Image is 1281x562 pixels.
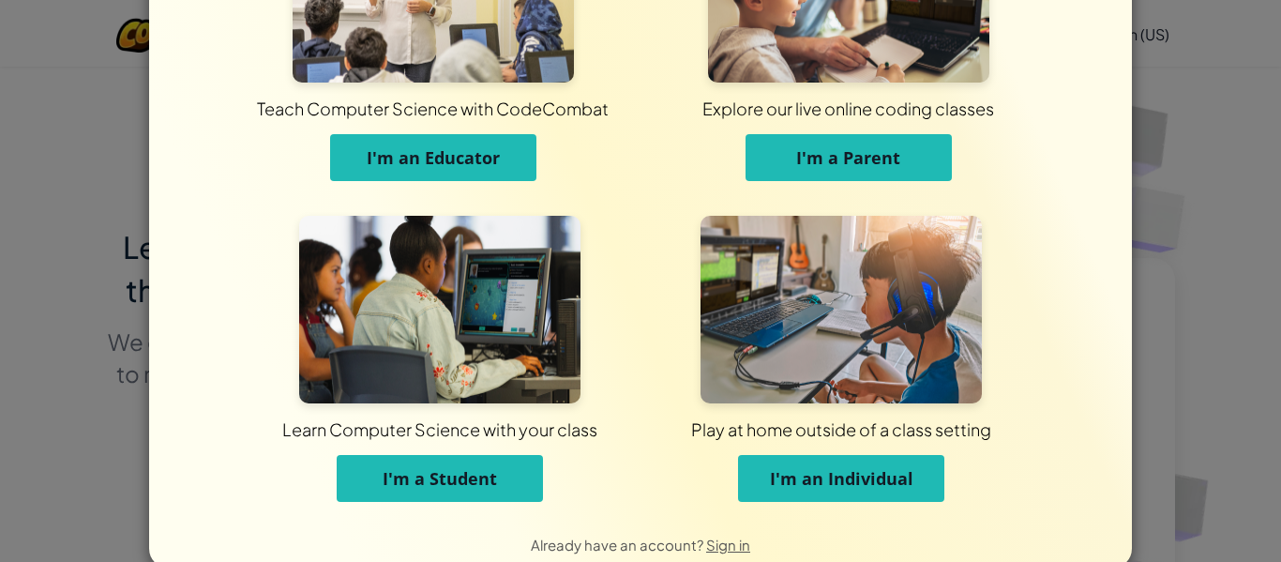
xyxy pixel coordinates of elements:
img: For Students [299,216,580,403]
span: I'm an Individual [770,467,913,490]
span: Already have an account? [531,536,706,554]
span: I'm a Parent [796,146,900,169]
button: I'm a Student [337,455,543,502]
button: I'm an Individual [738,455,944,502]
a: Sign in [706,536,750,554]
button: I'm an Educator [330,134,536,181]
span: I'm an Educator [367,146,500,169]
img: For Individuals [701,216,982,403]
span: I'm a Student [383,467,497,490]
button: I'm a Parent [746,134,952,181]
